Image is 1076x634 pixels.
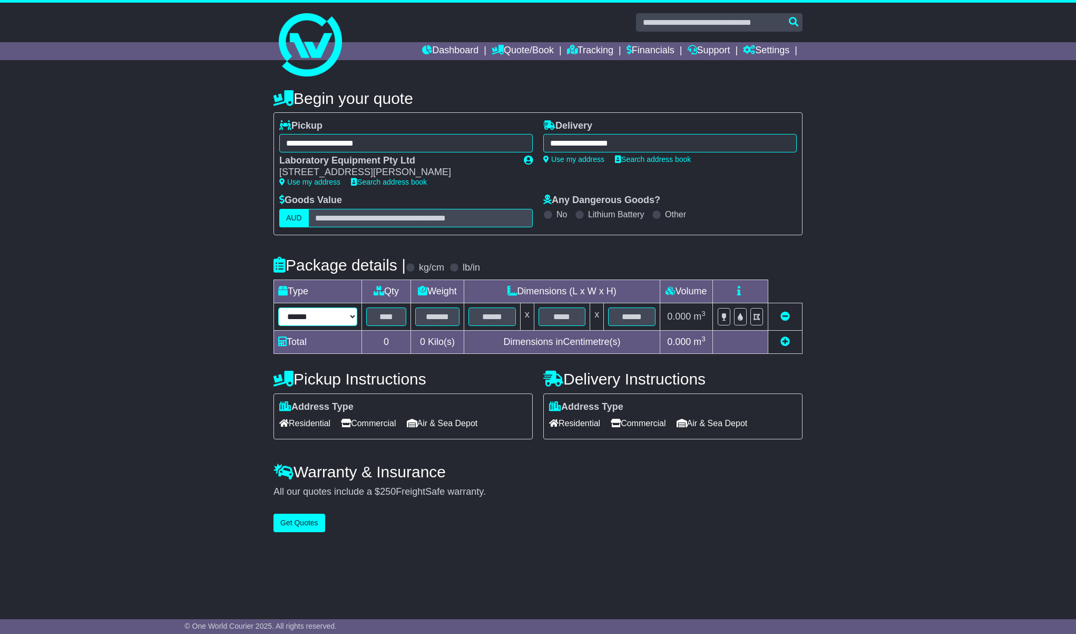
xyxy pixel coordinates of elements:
[701,310,706,318] sup: 3
[543,155,604,164] a: Use my address
[380,486,396,497] span: 250
[420,337,425,347] span: 0
[279,401,354,413] label: Address Type
[362,330,411,353] td: 0
[590,303,604,330] td: x
[693,337,706,347] span: m
[492,42,554,60] a: Quote/Book
[693,311,706,322] span: m
[627,42,674,60] a: Financials
[743,42,789,60] a: Settings
[665,209,686,219] label: Other
[520,303,534,330] td: x
[556,209,567,219] label: No
[464,330,660,353] td: Dimensions in Centimetre(s)
[273,370,533,388] h4: Pickup Instructions
[780,311,790,322] a: Remove this item
[615,155,691,164] a: Search address book
[273,514,325,532] button: Get Quotes
[567,42,613,60] a: Tracking
[273,256,406,274] h4: Package details |
[407,415,478,431] span: Air & Sea Depot
[273,463,803,481] h4: Warranty & Insurance
[362,280,411,303] td: Qty
[279,415,330,431] span: Residential
[274,330,362,353] td: Total
[660,280,712,303] td: Volume
[688,42,730,60] a: Support
[701,335,706,343] sup: 3
[422,42,478,60] a: Dashboard
[463,262,480,274] label: lb/in
[549,415,600,431] span: Residential
[411,330,464,353] td: Kilo(s)
[341,415,396,431] span: Commercial
[273,90,803,107] h4: Begin your quote
[279,209,309,227] label: AUD
[543,120,592,132] label: Delivery
[279,120,322,132] label: Pickup
[543,370,803,388] h4: Delivery Instructions
[611,415,666,431] span: Commercial
[351,178,427,186] a: Search address book
[274,280,362,303] td: Type
[279,155,513,167] div: Laboratory Equipment Pty Ltd
[667,311,691,322] span: 0.000
[279,178,340,186] a: Use my address
[419,262,444,274] label: kg/cm
[588,209,644,219] label: Lithium Battery
[184,622,337,630] span: © One World Courier 2025. All rights reserved.
[411,280,464,303] td: Weight
[273,486,803,498] div: All our quotes include a $ FreightSafe warranty.
[543,195,660,206] label: Any Dangerous Goods?
[549,401,623,413] label: Address Type
[464,280,660,303] td: Dimensions (L x W x H)
[279,167,513,178] div: [STREET_ADDRESS][PERSON_NAME]
[780,337,790,347] a: Add new item
[677,415,748,431] span: Air & Sea Depot
[279,195,342,206] label: Goods Value
[667,337,691,347] span: 0.000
